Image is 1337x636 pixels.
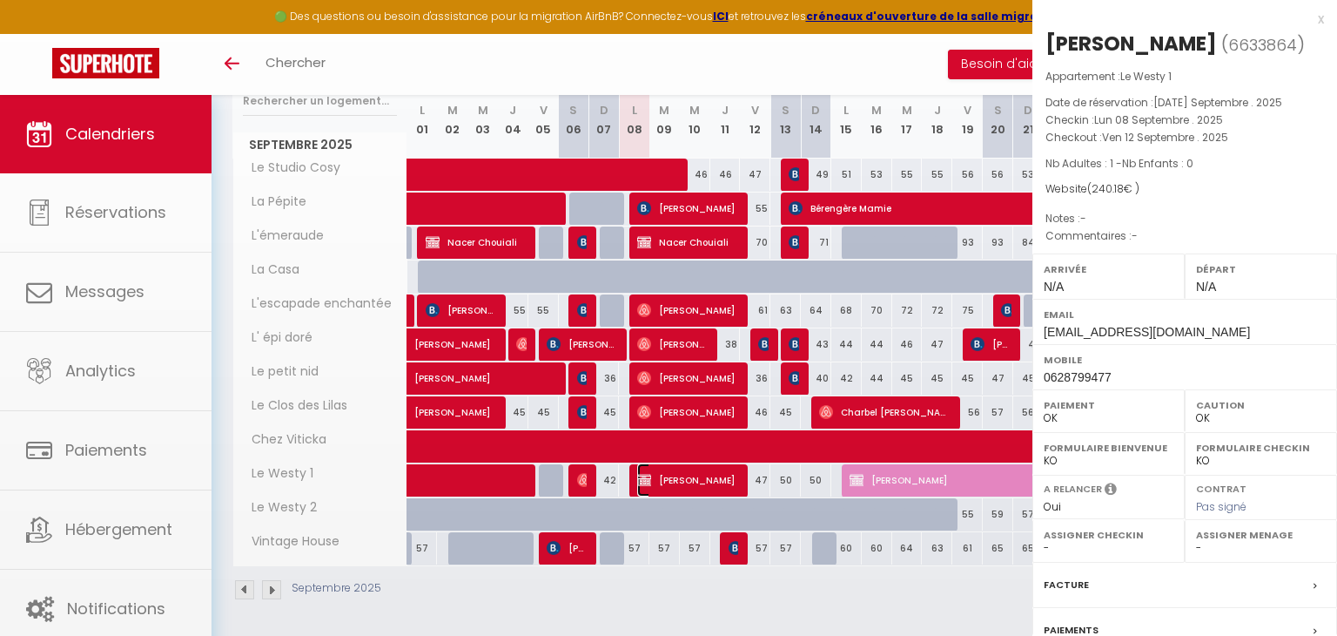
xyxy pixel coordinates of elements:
label: Email [1044,306,1326,323]
label: Départ [1196,260,1326,278]
div: [PERSON_NAME] [1045,30,1217,58]
p: Commentaires : [1045,227,1324,245]
span: [DATE] Septembre . 2025 [1153,95,1282,110]
label: Formulaire Checkin [1196,439,1326,457]
p: Date de réservation : [1045,94,1324,112]
span: Le Westy 1 [1120,69,1172,84]
span: Nb Enfants : 0 [1122,156,1193,171]
span: Pas signé [1196,499,1246,514]
label: Assigner Menage [1196,526,1326,544]
span: ( ) [1221,32,1305,57]
label: Facture [1044,576,1089,594]
span: [EMAIL_ADDRESS][DOMAIN_NAME] [1044,325,1250,339]
label: Caution [1196,396,1326,414]
p: Appartement : [1045,68,1324,85]
span: N/A [1196,280,1216,294]
button: Ouvrir le widget de chat LiveChat [14,7,66,59]
i: Sélectionner OUI si vous souhaiter envoyer les séquences de messages post-checkout [1105,482,1117,501]
p: Notes : [1045,210,1324,227]
span: - [1080,211,1086,226]
span: 6633864 [1228,34,1297,56]
label: Assigner Checkin [1044,526,1173,544]
span: Lun 08 Septembre . 2025 [1094,112,1223,127]
span: 0628799477 [1044,370,1112,384]
div: Website [1045,181,1324,198]
label: A relancer [1044,482,1102,497]
label: Mobile [1044,351,1326,369]
span: Nb Adultes : 1 - [1045,156,1193,171]
span: N/A [1044,280,1064,294]
span: Ven 12 Septembre . 2025 [1102,130,1228,145]
label: Contrat [1196,482,1246,493]
div: x [1032,9,1324,30]
label: Paiement [1044,396,1173,414]
p: Checkin : [1045,112,1324,129]
p: Checkout : [1045,129,1324,146]
label: Formulaire Bienvenue [1044,439,1173,457]
span: ( € ) [1087,181,1139,196]
span: - [1132,228,1138,243]
span: 240.18 [1092,181,1124,196]
label: Arrivée [1044,260,1173,278]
